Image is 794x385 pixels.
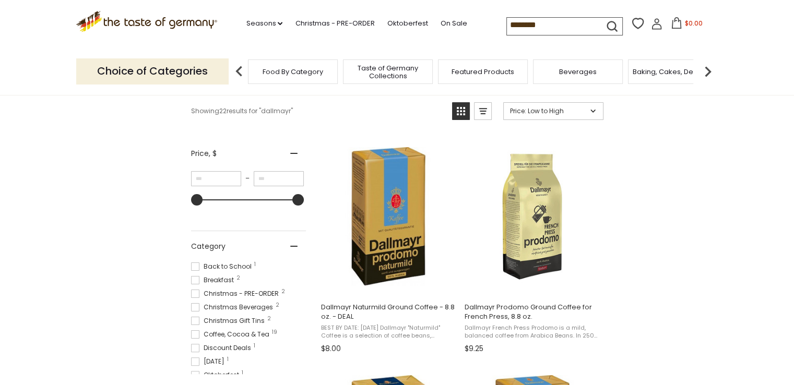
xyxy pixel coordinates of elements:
[465,303,600,321] span: Dallmayr Prodomo Ground Coffee for French Press, 8.8 oz.
[452,68,514,76] a: Featured Products
[191,241,226,252] span: Category
[321,343,341,354] span: $8.00
[463,147,601,285] img: Prodomo French Press Ground Coffee
[236,275,240,281] span: 2
[191,370,242,380] span: Oktoberfest
[219,106,227,116] b: 22
[295,18,374,29] a: Christmas - PRE-ORDER
[319,147,458,285] img: Dallmayr Naturmild Ground Coffee
[191,275,237,285] span: Breakfast
[263,68,323,76] a: Food By Category
[191,289,282,298] span: Christmas - PRE-ORDER
[191,303,276,312] span: Christmas Beverages
[227,357,229,362] span: 1
[191,330,272,339] span: Coffee, Cocoa & Tea
[209,148,217,159] span: , $
[272,330,277,335] span: 19
[191,148,217,159] span: Price
[191,357,228,366] span: [DATE]
[346,64,430,80] a: Taste of Germany Collections
[321,303,456,321] span: Dallmayr Naturmild Ground Coffee - 8.8 oz. - DEAL
[241,174,254,183] span: –
[463,138,601,357] a: Dallmayr Prodomo Ground Coffee for French Press, 8.8 oz.
[503,102,603,120] a: Sort options
[229,61,250,82] img: previous arrow
[321,324,456,340] span: BEST BY DATE: [DATE] Dallmayr "Naturmild" Coffee is a selection of coffee beans, roasted very slo...
[242,370,243,376] span: 1
[510,106,587,116] span: Price: Low to High
[559,68,597,76] a: Beverages
[465,324,600,340] span: Dallmayr French Press Prodomo is a mild, balanced coffee from Arabica Beans. In 250g bag. Especia...
[76,58,229,84] p: Choice of Categories
[474,102,492,120] a: View list mode
[254,343,255,348] span: 1
[665,17,709,33] button: $0.00
[254,262,256,267] span: 1
[276,303,279,308] span: 2
[387,18,428,29] a: Oktoberfest
[191,171,241,186] input: Minimum value
[465,343,483,354] span: $9.25
[684,19,702,28] span: $0.00
[319,138,458,357] a: Dallmayr Naturmild Ground Coffee - 8.8 oz. - DEAL
[191,262,255,271] span: Back to School
[267,316,271,321] span: 2
[191,343,254,353] span: Discount Deals
[633,68,714,76] a: Baking, Cakes, Desserts
[281,289,285,294] span: 2
[246,18,282,29] a: Seasons
[697,61,718,82] img: next arrow
[440,18,467,29] a: On Sale
[191,316,268,326] span: Christmas Gift Tins
[254,171,304,186] input: Maximum value
[452,102,470,120] a: View grid mode
[191,102,444,120] div: Showing results for " "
